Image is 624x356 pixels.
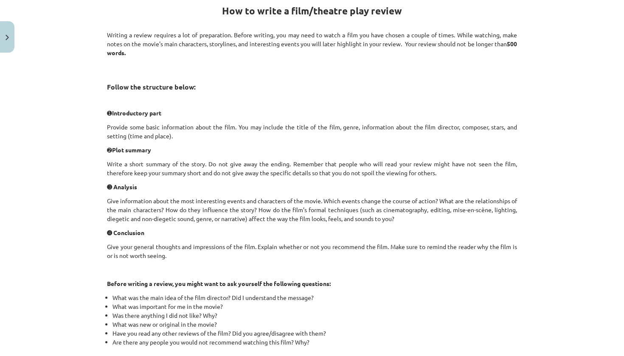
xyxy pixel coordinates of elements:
[107,280,331,287] strong: Before writing a review, you might want to ask yourself the following questions:
[107,123,517,140] p: Provide some basic information about the film. You may include the title of the film, genre, info...
[112,109,161,117] strong: Introductory part
[112,329,517,338] li: Have you read any other reviews of the film? Did you agree/disagree with them?
[222,5,402,17] strong: How to write a film/theatre play review
[107,242,517,260] p: Give your general thoughts and impressions of the film. Explain whether or not you recommend the ...
[107,146,517,154] p: ➋
[107,109,517,118] p: ➊
[112,146,151,154] strong: Plot summary
[107,160,517,177] p: Write a short summary of the story. Do not give away the ending. Remember that people who will re...
[107,183,137,191] strong: ➌ Analysis
[112,302,517,311] li: What was important for me in the movie?
[112,338,517,347] li: Are there any people you would not recommend watching this film? Why?
[112,320,517,329] li: What was new or original in the movie?
[107,82,196,91] strong: Follow the structure below:
[112,293,517,302] li: What was the main idea of the film director? Did I understand the message?
[107,196,517,223] p: Give information about the most interesting events and characters of the movie. Which events chan...
[107,229,144,236] strong: ➍ Conclusion
[6,35,9,40] img: icon-close-lesson-0947bae3869378f0d4975bcd49f059093ad1ed9edebbc8119c70593378902aed.svg
[107,31,517,57] p: Writing a review requires a lot of preparation. Before writing, you may need to watch a film you ...
[112,311,517,320] li: Was there anything I did not like? Why?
